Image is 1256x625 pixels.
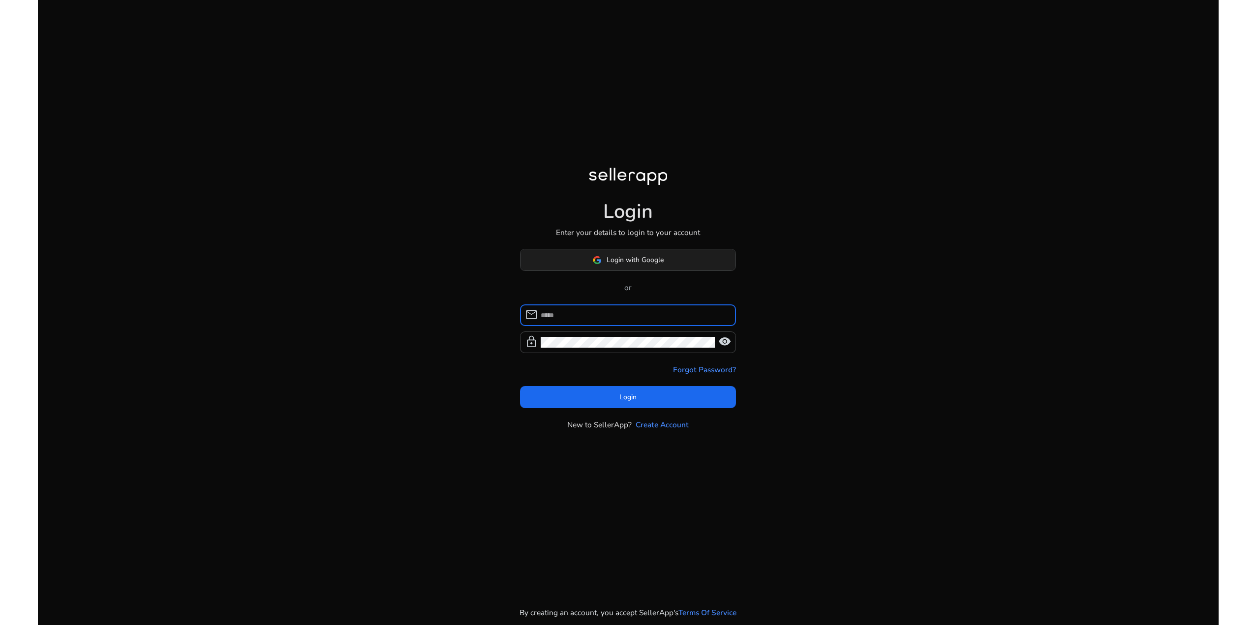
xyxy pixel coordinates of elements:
span: mail [525,308,538,321]
a: Create Account [636,419,689,430]
button: Login with Google [520,249,736,271]
a: Forgot Password? [673,364,736,375]
button: Login [520,386,736,408]
span: visibility [718,335,731,348]
p: or [520,282,736,293]
span: Login with Google [607,255,664,265]
a: Terms Of Service [678,607,736,618]
p: New to SellerApp? [567,419,632,430]
p: Enter your details to login to your account [556,227,700,238]
span: lock [525,335,538,348]
img: google-logo.svg [593,256,602,265]
h1: Login [603,200,653,224]
span: Login [619,392,637,402]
